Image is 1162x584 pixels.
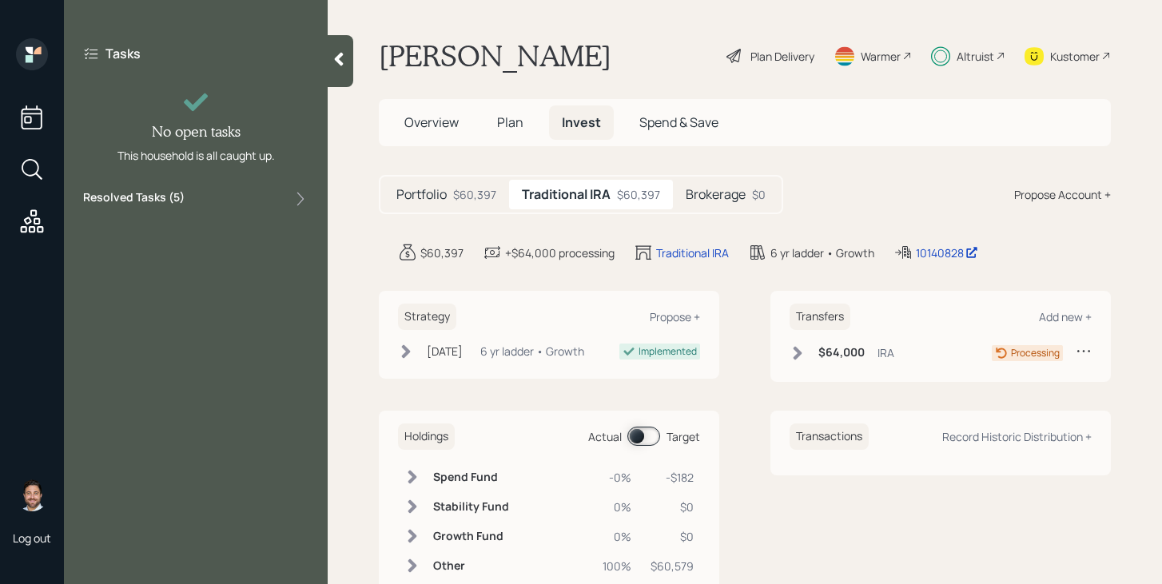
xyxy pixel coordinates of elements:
div: 10140828 [916,244,978,261]
label: Tasks [105,45,141,62]
div: $0 [651,528,694,545]
h6: Stability Fund [433,500,509,514]
div: Plan Delivery [750,48,814,65]
label: Resolved Tasks ( 5 ) [83,189,185,209]
div: $0 [752,186,766,203]
h4: No open tasks [152,123,241,141]
img: michael-russo-headshot.png [16,479,48,511]
div: +$64,000 processing [505,244,615,261]
h6: Growth Fund [433,530,509,543]
span: Spend & Save [639,113,718,131]
h6: Other [433,559,509,573]
div: Implemented [639,344,697,359]
h1: [PERSON_NAME] [379,38,611,73]
div: Actual [588,428,622,445]
div: 100% [603,558,631,574]
h5: Traditional IRA [522,187,611,202]
h5: Brokerage [686,187,746,202]
div: Propose + [650,309,700,324]
h6: Strategy [398,304,456,330]
h6: Transfers [790,304,850,330]
div: IRA [877,344,894,361]
div: Record Historic Distribution + [942,429,1092,444]
h5: Portfolio [396,187,447,202]
h6: Spend Fund [433,471,509,484]
div: -$182 [651,469,694,486]
span: Invest [562,113,601,131]
div: Traditional IRA [656,244,729,261]
h6: $64,000 [818,346,865,360]
div: $60,397 [453,186,496,203]
div: Altruist [957,48,994,65]
div: -0% [603,469,631,486]
div: Warmer [861,48,901,65]
div: This household is all caught up. [117,147,275,164]
div: $60,397 [617,186,660,203]
span: Plan [497,113,523,131]
div: Propose Account + [1014,186,1111,203]
span: Overview [404,113,459,131]
div: $60,397 [420,244,464,261]
div: Target [667,428,700,445]
div: Processing [1011,346,1060,360]
div: [DATE] [427,343,463,360]
div: Log out [13,530,51,546]
h6: Transactions [790,423,869,450]
div: Kustomer [1050,48,1100,65]
div: 0% [603,528,631,545]
div: 0% [603,499,631,515]
div: $60,579 [651,558,694,574]
h6: Holdings [398,423,455,450]
div: $0 [651,499,694,515]
div: 6 yr ladder • Growth [480,343,584,360]
div: Add new + [1039,309,1092,324]
div: 6 yr ladder • Growth [770,244,874,261]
